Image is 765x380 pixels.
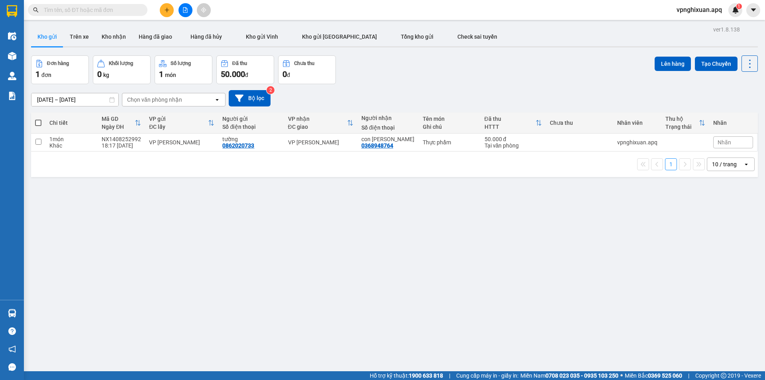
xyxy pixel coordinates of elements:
svg: open [743,161,749,167]
div: con Tùng [361,136,415,142]
span: Check sai tuyến [457,33,497,40]
span: Miền Nam [520,371,618,380]
div: Trạng thái [665,124,699,130]
span: Hỗ trợ kỹ thuật: [370,371,443,380]
button: plus [160,3,174,17]
div: Ngày ĐH [102,124,135,130]
span: | [688,371,689,380]
div: Đơn hàng [47,61,69,66]
span: search [33,7,39,13]
div: Chi tiết [49,120,94,126]
div: Chưa thu [550,120,609,126]
span: caret-down [750,6,757,14]
div: tường [222,136,280,142]
div: Mã GD [102,116,135,122]
div: Số điện thoại [222,124,280,130]
span: Kho gửi Vinh [246,33,278,40]
span: 0 [282,69,287,79]
span: món [165,72,176,78]
span: Tổng kho gửi [401,33,433,40]
span: Nhãn [718,139,731,146]
div: Chọn văn phòng nhận [127,96,182,104]
div: HTTT [484,124,535,130]
button: Hàng đã giao [132,27,178,46]
span: message [8,363,16,371]
div: Tên món [423,116,476,122]
th: Toggle SortBy [98,112,145,134]
span: đơn [41,72,51,78]
div: Chưa thu [294,61,314,66]
div: Nhãn [713,120,753,126]
span: | [449,371,450,380]
div: vpnghixuan.apq [617,139,657,146]
div: Ghi chú [423,124,476,130]
div: NX1408252992 [102,136,141,142]
span: file-add [182,7,188,13]
sup: 1 [736,4,742,9]
button: Bộ lọc [229,90,271,106]
button: Số lượng1món [155,55,212,84]
span: notification [8,345,16,353]
button: Đã thu50.000đ [216,55,274,84]
div: ĐC giao [288,124,347,130]
div: ĐC lấy [149,124,208,130]
div: 1 món [49,136,94,142]
strong: 1900 633 818 [409,372,443,379]
img: warehouse-icon [8,32,16,40]
div: Tại văn phòng [484,142,542,149]
div: Đã thu [232,61,247,66]
th: Toggle SortBy [145,112,218,134]
img: icon-new-feature [732,6,739,14]
div: VP [PERSON_NAME] [149,139,214,146]
span: đ [245,72,248,78]
button: Đơn hàng1đơn [31,55,89,84]
span: 1 [738,4,740,9]
svg: open [214,96,220,103]
span: 0 [97,69,102,79]
span: vpnghixuan.apq [670,5,728,15]
button: caret-down [746,3,760,17]
th: Toggle SortBy [481,112,546,134]
button: Trên xe [63,27,95,46]
div: Đã thu [484,116,535,122]
span: copyright [721,373,726,378]
button: Kho gửi [31,27,63,46]
sup: 2 [267,86,275,94]
strong: 0708 023 035 - 0935 103 250 [545,372,618,379]
img: logo-vxr [7,5,17,17]
span: Kho gửi [GEOGRAPHIC_DATA] [302,33,377,40]
button: Tạo Chuyến [695,57,738,71]
input: Select a date range. [31,93,118,106]
button: Kho nhận [95,27,132,46]
button: file-add [178,3,192,17]
div: Khối lượng [109,61,133,66]
div: Người nhận [361,115,415,121]
button: Chưa thu0đ [278,55,336,84]
span: question-circle [8,327,16,335]
div: Khác [49,142,94,149]
span: đ [287,72,290,78]
img: solution-icon [8,92,16,100]
span: 50.000 [221,69,245,79]
div: 0862020733 [222,142,254,149]
img: warehouse-icon [8,52,16,60]
button: aim [197,3,211,17]
div: Số lượng [171,61,191,66]
div: VP gửi [149,116,208,122]
button: Lên hàng [655,57,691,71]
span: aim [201,7,206,13]
th: Toggle SortBy [661,112,709,134]
button: Khối lượng0kg [93,55,151,84]
img: warehouse-icon [8,72,16,80]
div: VP [PERSON_NAME] [288,139,353,146]
div: 18:17 [DATE] [102,142,141,149]
div: Người gửi [222,116,280,122]
span: 1 [159,69,163,79]
div: Thực phẩm [423,139,476,146]
div: Số điện thoại [361,124,415,131]
div: Nhân viên [617,120,657,126]
span: Hàng đã hủy [190,33,222,40]
span: 1 [35,69,40,79]
input: Tìm tên, số ĐT hoặc mã đơn [44,6,138,14]
div: VP nhận [288,116,347,122]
